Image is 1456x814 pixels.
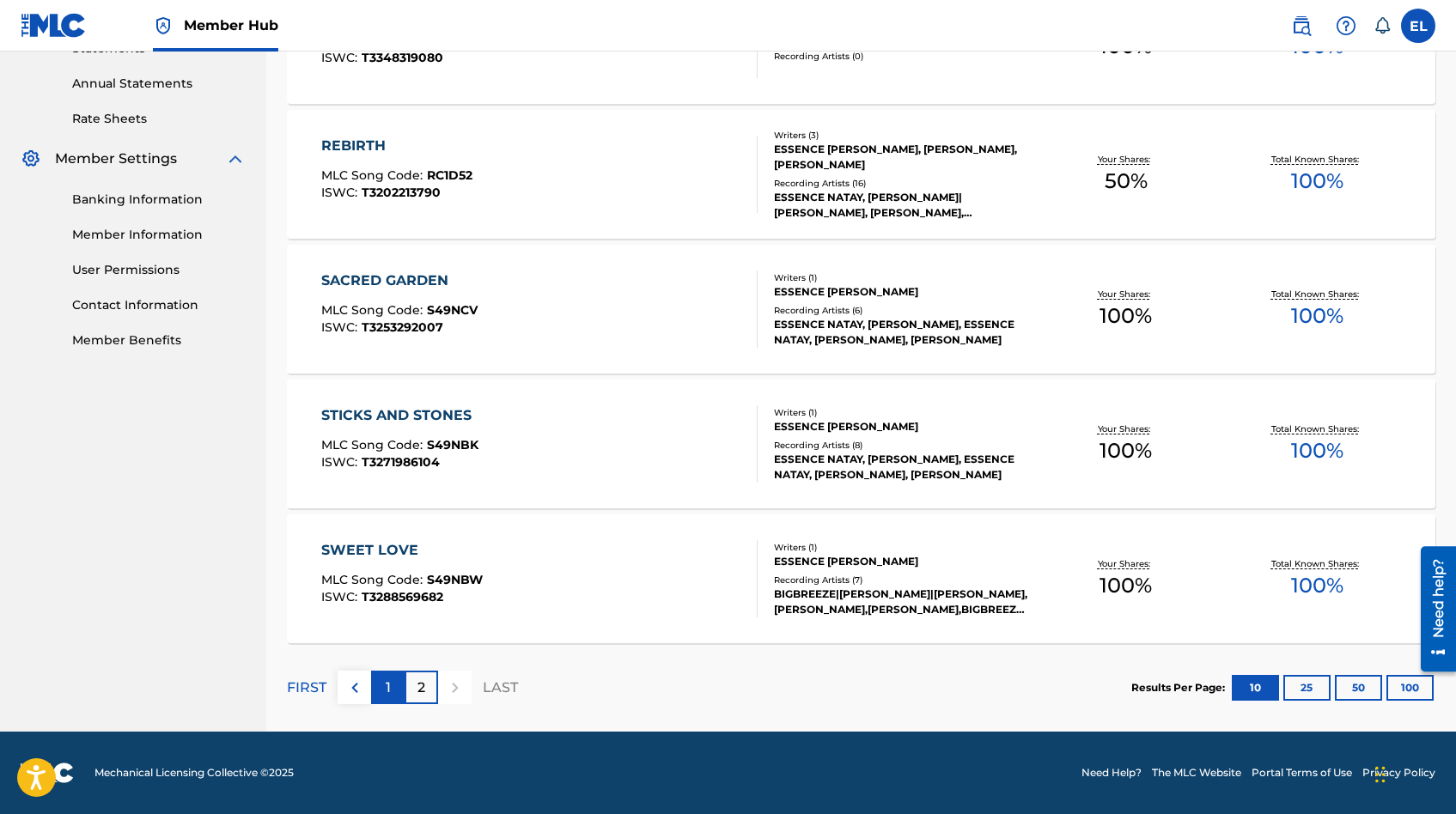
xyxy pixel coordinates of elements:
[287,245,1435,374] a: SACRED GARDENMLC Song Code:S49NCVISWC:T3253292007Writers (1)ESSENCE [PERSON_NAME]Recording Artist...
[321,50,362,65] span: ISWC :
[184,15,278,35] span: Member Hub
[774,574,1031,586] div: Recording Artists ( 7 )
[1271,557,1363,570] p: Total Known Shares:
[774,304,1031,317] div: Recording Artists ( 6 )
[321,540,483,561] div: SWEET LOVE
[774,586,1031,617] div: BIGBREEZE|[PERSON_NAME]|[PERSON_NAME], [PERSON_NAME],[PERSON_NAME],BIGBREEZE, [PERSON_NAME], [PER...
[362,50,443,65] span: T3348319080
[1283,675,1331,701] button: 25
[1271,153,1363,166] p: Total Known Shares:
[321,405,480,426] div: STICKS AND STONES
[321,589,362,604] span: ISWC :
[1081,765,1142,781] a: Need Help?
[1374,17,1391,34] div: Notifications
[344,677,365,698] img: left
[1152,765,1241,781] a: The MLC Website
[774,406,1031,419] div: Writers ( 1 )
[1291,570,1343,601] span: 100 %
[427,167,472,183] span: RC1D52
[1362,765,1435,781] a: Privacy Policy
[1131,680,1229,696] p: Results Per Page:
[774,554,1031,569] div: ESSENCE [PERSON_NAME]
[774,271,1031,284] div: Writers ( 1 )
[386,677,391,698] p: 1
[774,50,1031,63] div: Recording Artists ( 0 )
[1370,732,1456,814] iframe: Chat Widget
[1375,749,1386,800] div: Drag
[1098,153,1154,166] p: Your Shares:
[1401,9,1435,43] div: User Menu
[72,75,246,93] a: Annual Statements
[21,149,41,169] img: Member Settings
[72,226,246,244] a: Member Information
[321,136,472,156] div: REBIRTH
[483,677,518,698] p: LAST
[287,514,1435,643] a: SWEET LOVEMLC Song Code:S49NBWISWC:T3288569682Writers (1)ESSENCE [PERSON_NAME]Recording Artists (...
[225,149,246,169] img: expand
[1386,675,1434,701] button: 100
[321,454,362,470] span: ISWC :
[1232,675,1279,701] button: 10
[1271,422,1363,435] p: Total Known Shares:
[774,177,1031,190] div: Recording Artists ( 16 )
[1100,435,1152,466] span: 100 %
[72,331,246,349] a: Member Benefits
[417,677,425,698] p: 2
[72,110,246,128] a: Rate Sheets
[1100,570,1152,601] span: 100 %
[362,454,440,470] span: T3271986104
[321,437,427,453] span: MLC Song Code :
[1098,557,1154,570] p: Your Shares:
[287,677,326,698] p: FIRST
[55,149,177,169] span: Member Settings
[774,452,1031,483] div: ESSENCE NATAY, [PERSON_NAME], ESSENCE NATAY, [PERSON_NAME], [PERSON_NAME]
[1100,301,1152,331] span: 100 %
[1271,288,1363,301] p: Total Known Shares:
[774,419,1031,434] div: ESSENCE [PERSON_NAME]
[362,185,441,200] span: T3202213790
[1291,301,1343,331] span: 100 %
[774,142,1031,173] div: ESSENCE [PERSON_NAME], [PERSON_NAME], [PERSON_NAME]
[321,185,362,200] span: ISWC :
[1098,422,1154,435] p: Your Shares:
[321,319,362,335] span: ISWC :
[362,589,443,604] span: T3288569682
[1284,9,1319,43] a: Public Search
[362,319,443,335] span: T3253292007
[321,167,427,183] span: MLC Song Code :
[774,439,1031,452] div: Recording Artists ( 8 )
[72,191,246,209] a: Banking Information
[1408,540,1456,678] iframe: Resource Center
[321,572,427,587] span: MLC Song Code :
[1098,288,1154,301] p: Your Shares:
[321,302,427,318] span: MLC Song Code :
[1291,435,1343,466] span: 100 %
[287,380,1435,508] a: STICKS AND STONESMLC Song Code:S49NBKISWC:T3271986104Writers (1)ESSENCE [PERSON_NAME]Recording Ar...
[1252,765,1352,781] a: Portal Terms of Use
[774,317,1031,348] div: ESSENCE NATAY, [PERSON_NAME], ESSENCE NATAY, [PERSON_NAME], [PERSON_NAME]
[427,437,478,453] span: S49NBK
[774,129,1031,142] div: Writers ( 3 )
[94,765,294,781] span: Mechanical Licensing Collective © 2025
[21,762,74,783] img: logo
[1105,166,1148,197] span: 50 %
[1335,675,1382,701] button: 50
[774,541,1031,554] div: Writers ( 1 )
[427,572,483,587] span: S49NBW
[1329,9,1363,43] div: Help
[287,110,1435,239] a: REBIRTHMLC Song Code:RC1D52ISWC:T3202213790Writers (3)ESSENCE [PERSON_NAME], [PERSON_NAME], [PERS...
[427,302,478,318] span: S49NCV
[72,261,246,279] a: User Permissions
[21,13,87,38] img: MLC Logo
[153,15,174,36] img: Top Rightsholder
[1291,15,1312,36] img: search
[72,296,246,314] a: Contact Information
[1291,166,1343,197] span: 100 %
[774,284,1031,300] div: ESSENCE [PERSON_NAME]
[321,270,478,291] div: SACRED GARDEN
[774,190,1031,221] div: ESSENCE NATAY, [PERSON_NAME]|[PERSON_NAME], [PERSON_NAME],[PERSON_NAME], [PERSON_NAME], [PERSON_N...
[1336,15,1356,36] img: help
